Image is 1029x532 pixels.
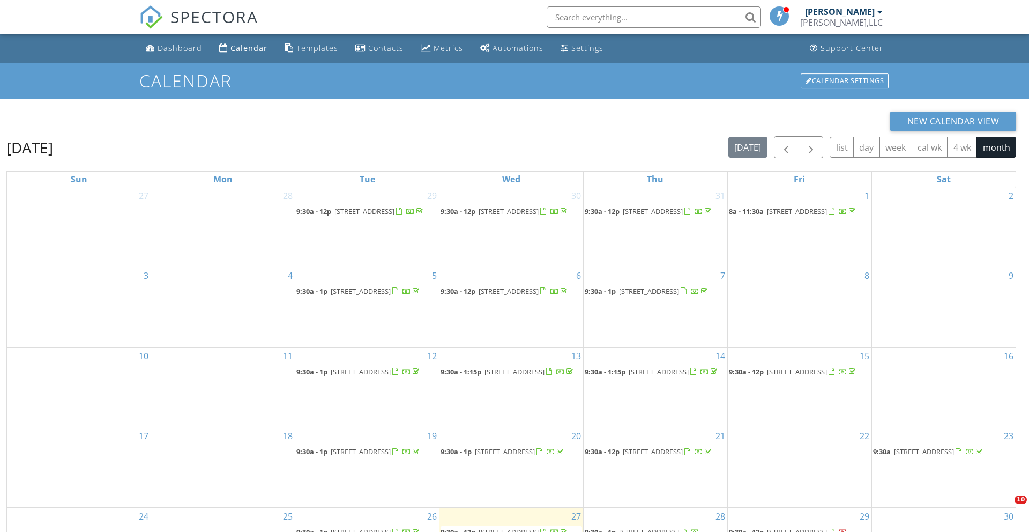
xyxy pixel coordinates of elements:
[718,267,727,284] a: Go to August 7, 2025
[7,267,151,347] td: Go to August 3, 2025
[1006,267,1016,284] a: Go to August 9, 2025
[441,447,472,456] span: 9:30a - 1p
[583,427,727,508] td: Go to August 21, 2025
[574,267,583,284] a: Go to August 6, 2025
[800,17,883,28] div: Jim Huffman,LLC
[585,447,713,456] a: 9:30a - 12p [STREET_ADDRESS]
[713,508,727,525] a: Go to August 28, 2025
[137,508,151,525] a: Go to August 24, 2025
[425,427,439,445] a: Go to August 19, 2025
[281,348,295,365] a: Go to August 11, 2025
[416,39,467,58] a: Metrics
[619,286,679,296] span: [STREET_ADDRESS]
[441,206,475,216] span: 9:30a - 12p
[729,206,764,216] span: 8a - 11:30a
[158,43,202,53] div: Dashboard
[425,508,439,525] a: Go to August 26, 2025
[296,206,425,216] a: 9:30a - 12p [STREET_ADDRESS]
[434,43,463,53] div: Metrics
[729,367,764,376] span: 9:30a - 12p
[141,267,151,284] a: Go to August 3, 2025
[296,206,331,216] span: 9:30a - 12p
[800,72,890,90] a: Calendar Settings
[871,427,1016,508] td: Go to August 23, 2025
[890,112,1017,131] button: New Calendar View
[547,6,761,28] input: Search everything...
[857,427,871,445] a: Go to August 22, 2025
[894,447,954,456] span: [STREET_ADDRESS]
[439,187,584,267] td: Go to July 30, 2025
[727,427,871,508] td: Go to August 22, 2025
[1015,496,1027,504] span: 10
[170,5,258,28] span: SPECTORA
[879,137,912,158] button: week
[296,205,438,218] a: 9:30a - 12p [STREET_ADDRESS]
[585,447,620,456] span: 9:30a - 12p
[296,286,327,296] span: 9:30a - 1p
[137,348,151,365] a: Go to August 10, 2025
[439,267,584,347] td: Go to August 6, 2025
[151,347,295,427] td: Go to August 11, 2025
[493,43,543,53] div: Automations
[439,347,584,427] td: Go to August 13, 2025
[295,267,439,347] td: Go to August 5, 2025
[862,187,871,204] a: Go to August 1, 2025
[713,348,727,365] a: Go to August 14, 2025
[439,427,584,508] td: Go to August 20, 2025
[1002,348,1016,365] a: Go to August 16, 2025
[7,347,151,427] td: Go to August 10, 2025
[139,14,258,37] a: SPECTORA
[767,206,827,216] span: [STREET_ADDRESS]
[281,187,295,204] a: Go to July 28, 2025
[425,348,439,365] a: Go to August 12, 2025
[7,187,151,267] td: Go to July 27, 2025
[569,348,583,365] a: Go to August 13, 2025
[585,206,713,216] a: 9:30a - 12p [STREET_ADDRESS]
[853,137,880,158] button: day
[569,508,583,525] a: Go to August 27, 2025
[139,5,163,29] img: The Best Home Inspection Software - Spectora
[729,206,857,216] a: 8a - 11:30a [STREET_ADDRESS]
[441,206,569,216] a: 9:30a - 12p [STREET_ADDRESS]
[6,137,53,158] h2: [DATE]
[623,447,683,456] span: [STREET_ADDRESS]
[862,267,871,284] a: Go to August 8, 2025
[583,187,727,267] td: Go to July 31, 2025
[873,447,985,456] a: 9:30a [STREET_ADDRESS]
[441,446,582,459] a: 9:30a - 1p [STREET_ADDRESS]
[585,366,726,379] a: 9:30a - 1:15p [STREET_ADDRESS]
[296,286,421,296] a: 9:30a - 1p [STREET_ADDRESS]
[281,427,295,445] a: Go to August 18, 2025
[137,187,151,204] a: Go to July 27, 2025
[7,427,151,508] td: Go to August 17, 2025
[583,267,727,347] td: Go to August 7, 2025
[713,187,727,204] a: Go to July 31, 2025
[296,366,438,379] a: 9:30a - 1p [STREET_ADDRESS]
[830,137,854,158] button: list
[441,447,565,456] a: 9:30a - 1p [STREET_ADDRESS]
[296,43,338,53] div: Templates
[556,39,608,58] a: Settings
[585,367,719,376] a: 9:30a - 1:15p [STREET_ADDRESS]
[351,39,408,58] a: Contacts
[873,446,1015,459] a: 9:30a [STREET_ADDRESS]
[774,136,799,158] button: Previous month
[585,446,726,459] a: 9:30a - 12p [STREET_ADDRESS]
[441,367,575,376] a: 9:30a - 1:15p [STREET_ADDRESS]
[296,367,327,376] span: 9:30a - 1p
[728,137,767,158] button: [DATE]
[857,508,871,525] a: Go to August 29, 2025
[801,73,889,88] div: Calendar Settings
[1006,187,1016,204] a: Go to August 2, 2025
[151,267,295,347] td: Go to August 4, 2025
[151,187,295,267] td: Go to July 28, 2025
[441,285,582,298] a: 9:30a - 12p [STREET_ADDRESS]
[151,427,295,508] td: Go to August 18, 2025
[729,205,870,218] a: 8a - 11:30a [STREET_ADDRESS]
[296,367,421,376] a: 9:30a - 1p [STREET_ADDRESS]
[357,172,377,187] a: Tuesday
[334,206,394,216] span: [STREET_ADDRESS]
[296,285,438,298] a: 9:30a - 1p [STREET_ADDRESS]
[139,71,890,90] h1: Calendar
[137,427,151,445] a: Go to August 17, 2025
